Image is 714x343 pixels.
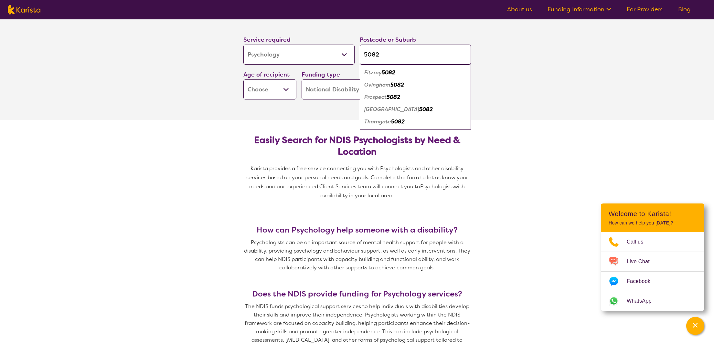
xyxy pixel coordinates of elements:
[241,225,474,234] h3: How can Psychology help someone with a disability?
[601,203,704,311] div: Channel Menu
[601,291,704,311] a: Web link opens in a new tab.
[241,289,474,298] h3: Does the NDIS provide funding for Psychology services?
[364,81,390,88] em: Ovingham
[678,5,691,13] a: Blog
[363,79,468,91] div: Ovingham 5082
[363,116,468,128] div: Thorngate 5082
[387,94,400,100] em: 5082
[627,5,663,13] a: For Providers
[249,134,466,158] h2: Easily Search for NDIS Psychologists by Need & Location
[390,81,404,88] em: 5082
[363,103,468,116] div: Prospect East 5082
[391,118,405,125] em: 5082
[364,106,419,113] em: [GEOGRAPHIC_DATA]
[627,296,659,306] span: WhatsApp
[548,5,611,13] a: Funding Information
[302,71,340,78] label: Funding type
[243,36,291,44] label: Service required
[627,257,657,266] span: Live Chat
[627,276,658,286] span: Facebook
[363,67,468,79] div: Fitzroy 5082
[686,317,704,335] button: Channel Menu
[507,5,532,13] a: About us
[8,5,40,15] img: Karista logo
[364,69,382,76] em: Fitzroy
[601,232,704,311] ul: Choose channel
[243,71,290,78] label: Age of recipient
[609,210,697,218] h2: Welcome to Karista!
[382,69,395,76] em: 5082
[609,220,697,226] p: How can we help you [DATE]?
[246,165,469,190] span: Karista provides a free service connecting you with Psychologists and other disability services b...
[364,118,391,125] em: Thorngate
[627,237,651,247] span: Call us
[360,36,416,44] label: Postcode or Suburb
[419,106,433,113] em: 5082
[360,45,471,65] input: Type
[420,183,454,190] span: Psychologists
[241,238,474,272] p: Psychologists can be an important source of mental health support for people with a disability, p...
[364,94,387,100] em: Prospect
[363,91,468,103] div: Prospect 5082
